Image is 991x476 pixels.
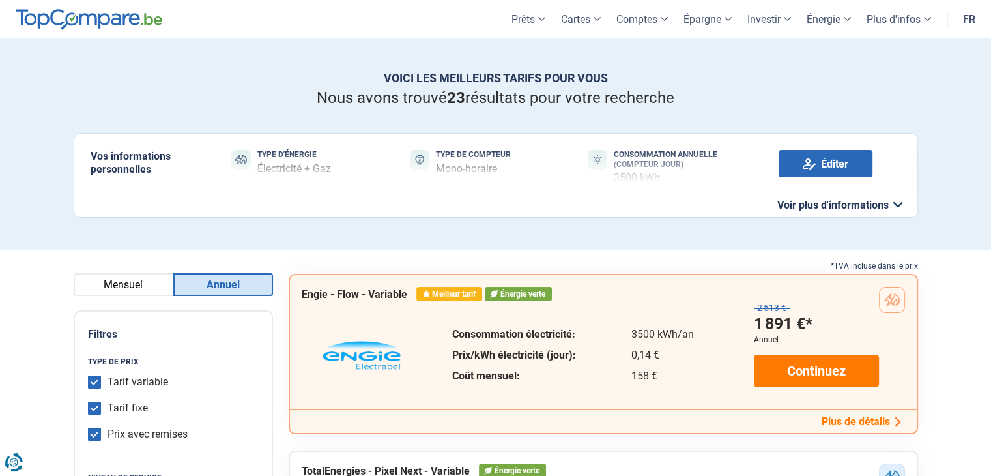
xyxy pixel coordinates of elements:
img: Engie [323,341,401,370]
legend: Type de prix [88,357,259,366]
button: Annuel [173,273,273,296]
label: Tarif fixe [108,402,148,415]
h3: Engie - Flow - Variable [302,288,407,301]
button: Plus de détails [818,415,905,428]
div: Consommation électricité: [452,329,576,340]
div: *TVA incluse dans le prix [289,260,918,274]
div: 0,14 € [631,350,693,361]
p: Nous avons trouvé résultats pour votre recherche [74,89,918,108]
div: Coût mensuel: [452,371,576,381]
div: 3500 kWh/an [631,329,693,340]
div: 158 € [631,371,693,381]
a: Continuez [754,355,879,387]
div: Énergie verte [485,287,552,301]
label: Prix avec remises [108,428,188,441]
div: Annuel [754,335,779,344]
img: TopCompare [16,9,162,30]
h2: Vos informations personnelles [91,150,212,175]
div: Prix/kWh électricité (jour): [452,350,576,361]
button: Mensuel [74,273,173,296]
div: Meilleur tarif [416,287,482,301]
div: 2 513 € [754,303,790,314]
button: Voir plus d'informations [74,192,918,218]
h1: Voici les meilleurs tarifs pour vous [74,71,918,85]
div: 1 891 €* [754,314,812,335]
label: Tarif variable [108,376,168,389]
a: Éditer [779,150,872,177]
span: 23 [447,89,465,107]
h2: Filtres [88,328,259,340]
